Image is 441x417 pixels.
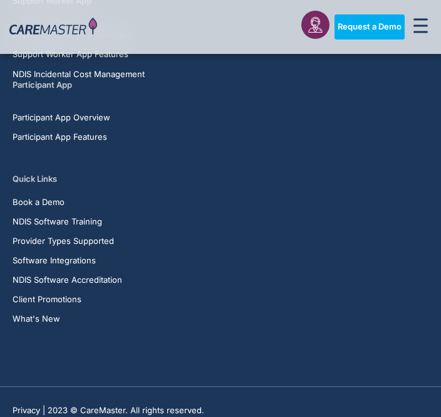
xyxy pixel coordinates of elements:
a: NDIS Software Training [13,217,428,226]
a: Support Worker App Features [13,49,428,59]
span: Request a Demo [338,22,402,32]
span: Provider Types Supported [13,236,114,246]
a: Book a Demo [13,198,428,207]
span: Participant App Overview [13,113,110,122]
span: NDIS Software Accreditation [13,275,122,285]
a: Client Promotions [13,295,428,304]
a: What's New [13,314,428,324]
span: Book a Demo [13,198,65,207]
span: Support Worker App Features [13,49,128,59]
a: Request a Demo [335,14,405,40]
span: Software Integrations [13,256,96,265]
a: NDIS Incidental Cost Management [13,69,428,79]
span: NDIS Incidental Cost Management [13,69,145,79]
span: NDIS Software Training [13,217,102,226]
span: What's New [13,314,60,324]
a: NDIS Software Accreditation [13,275,428,285]
span: Participant App Features [13,132,107,142]
span: Client Promotions [13,295,81,304]
a: Software Integrations [13,256,428,265]
div: Menu Toggle [410,14,432,40]
img: CareMaster Logo [9,18,97,37]
a: Participant App Overview [13,113,428,122]
a: Provider Types Supported [13,236,428,246]
h5: Participant App [13,79,428,91]
div: Privacy | 2023 © CareMaster. All rights reserved. [13,406,428,416]
a: Participant App Features [13,132,428,142]
h5: Quick Links [13,173,428,185]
